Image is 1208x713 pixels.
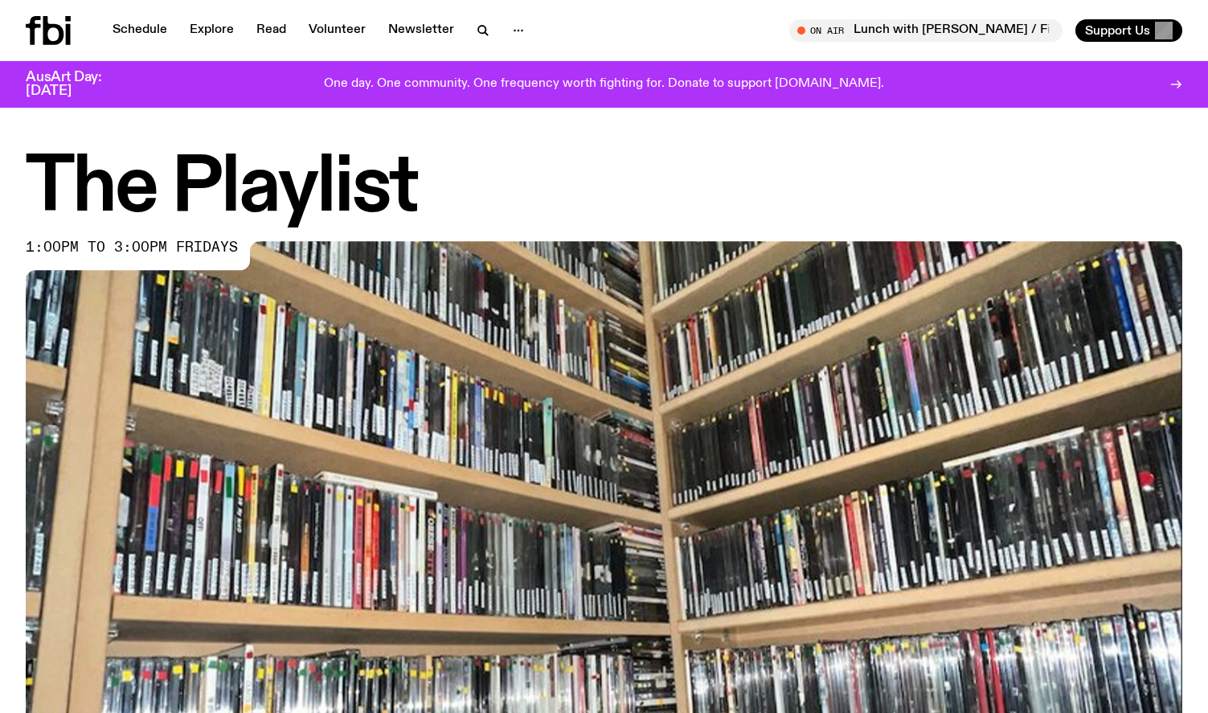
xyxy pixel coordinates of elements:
[379,19,464,42] a: Newsletter
[103,19,177,42] a: Schedule
[26,153,1182,225] h1: The Playlist
[299,19,375,42] a: Volunteer
[1075,19,1182,42] button: Support Us
[324,77,884,92] p: One day. One community. One frequency worth fighting for. Donate to support [DOMAIN_NAME].
[26,241,238,254] span: 1:00pm to 3:00pm fridays
[26,71,129,98] h3: AusArt Day: [DATE]
[789,19,1063,42] button: On AirLunch with [PERSON_NAME] / First date, kinda nervous!!
[1085,23,1150,38] span: Support Us
[247,19,296,42] a: Read
[180,19,244,42] a: Explore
